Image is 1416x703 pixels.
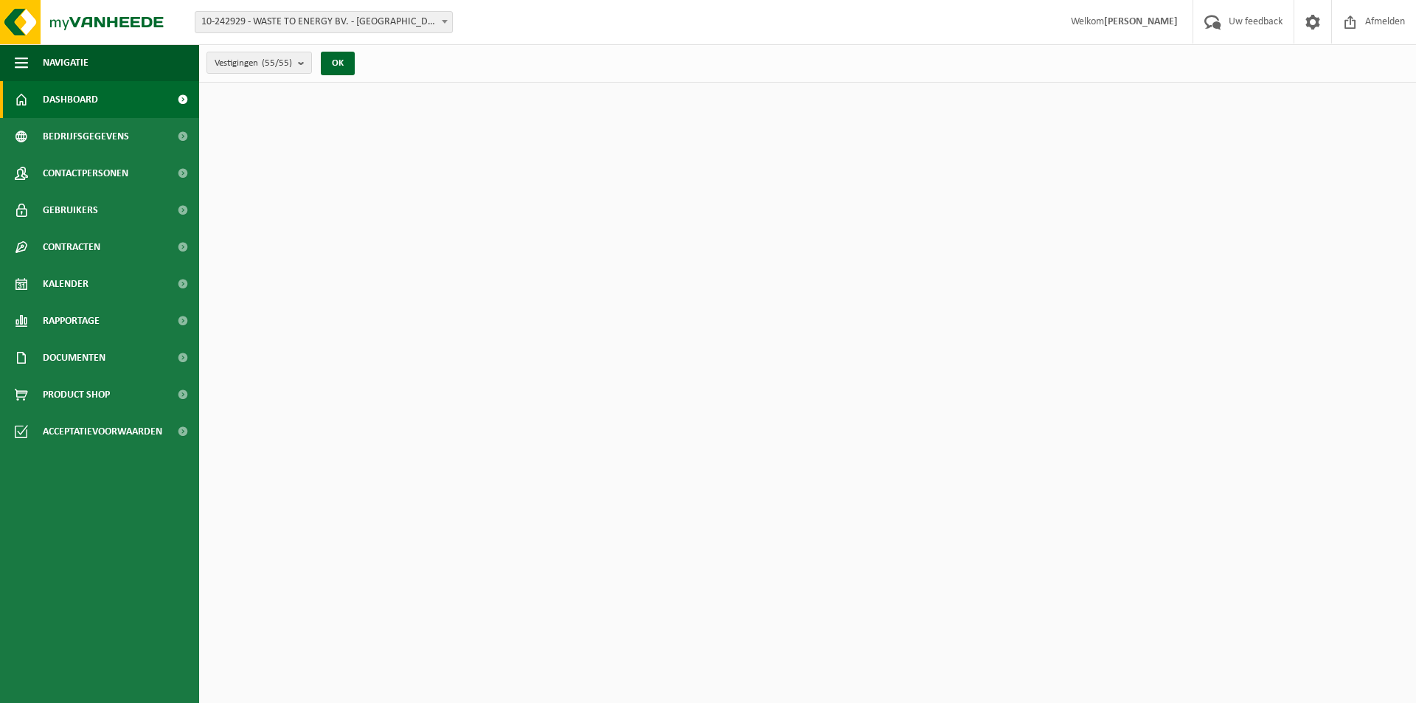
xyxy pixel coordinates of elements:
[215,52,292,75] span: Vestigingen
[43,266,88,302] span: Kalender
[43,413,162,450] span: Acceptatievoorwaarden
[206,52,312,74] button: Vestigingen(55/55)
[321,52,355,75] button: OK
[43,192,98,229] span: Gebruikers
[43,118,129,155] span: Bedrijfsgegevens
[43,44,88,81] span: Navigatie
[43,229,100,266] span: Contracten
[195,12,452,32] span: 10-242929 - WASTE TO ENERGY BV. - NIJKERK
[195,11,453,33] span: 10-242929 - WASTE TO ENERGY BV. - NIJKERK
[43,81,98,118] span: Dashboard
[1104,16,1178,27] strong: [PERSON_NAME]
[43,302,100,339] span: Rapportage
[43,376,110,413] span: Product Shop
[43,155,128,192] span: Contactpersonen
[262,58,292,68] count: (55/55)
[43,339,105,376] span: Documenten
